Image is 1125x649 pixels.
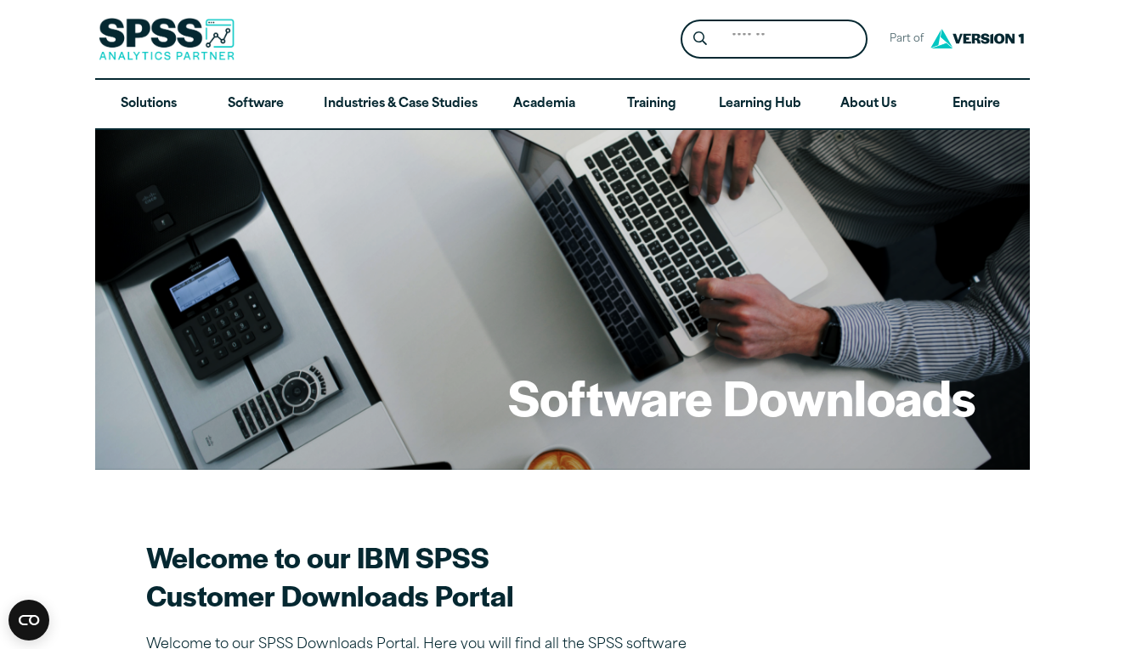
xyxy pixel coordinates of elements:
a: Academia [491,80,598,129]
a: Training [598,80,705,129]
img: SPSS Analytics Partner [99,18,235,60]
nav: Desktop version of site main menu [95,80,1030,129]
h1: Software Downloads [508,364,975,430]
a: Learning Hub [705,80,815,129]
svg: CookieBot Widget Icon [8,600,49,641]
span: Part of [881,27,926,52]
button: Search magnifying glass icon [685,24,716,55]
a: Solutions [95,80,202,129]
div: CookieBot Widget Contents [8,600,49,641]
button: Open CMP widget [8,600,49,641]
a: Enquire [923,80,1030,129]
a: Software [202,80,309,129]
a: Industries & Case Studies [310,80,491,129]
form: Site Header Search Form [681,20,868,59]
a: About Us [815,80,922,129]
h2: Welcome to our IBM SPSS Customer Downloads Portal [146,538,741,614]
svg: Search magnifying glass icon [693,31,707,46]
img: Version1 Logo [926,23,1028,54]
